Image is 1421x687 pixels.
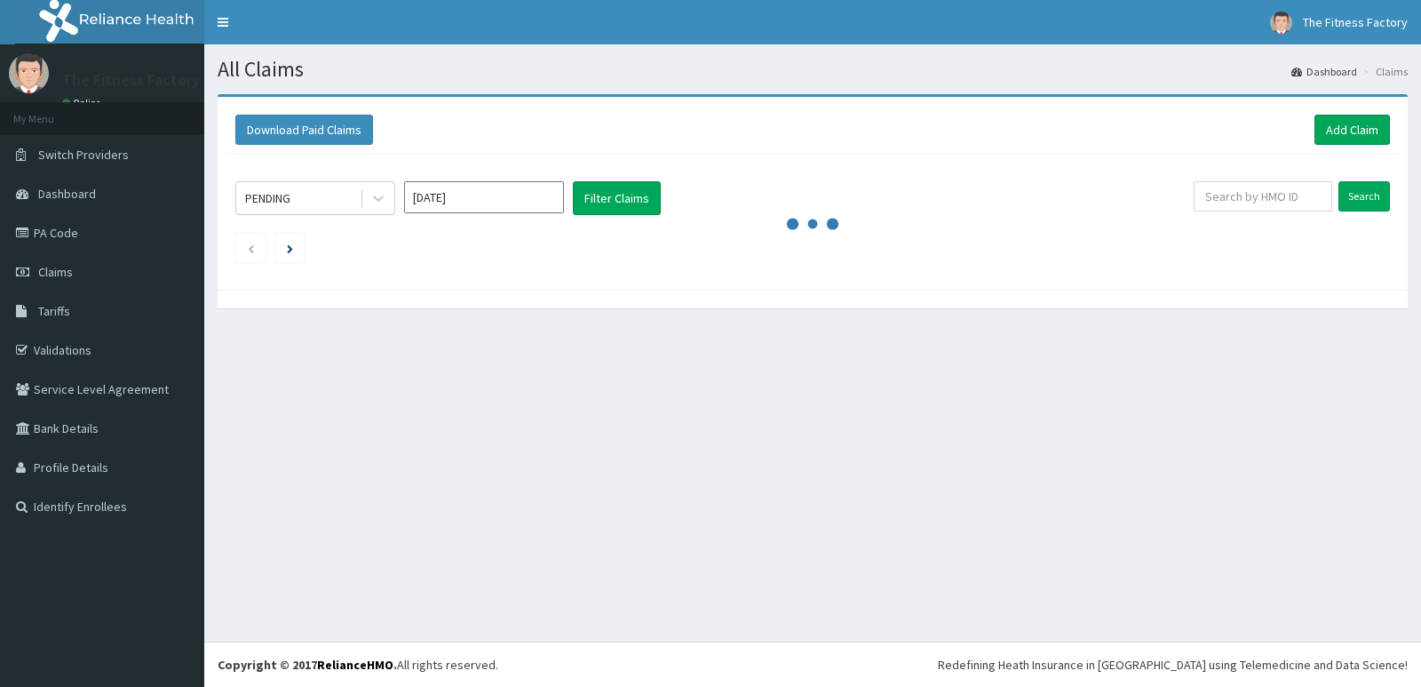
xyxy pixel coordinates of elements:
[38,303,70,319] span: Tariffs
[38,264,73,280] span: Claims
[1359,64,1408,79] li: Claims
[62,72,200,88] p: The Fitness Factory
[9,53,49,93] img: User Image
[404,181,564,213] input: Select Month and Year
[1270,12,1292,34] img: User Image
[235,115,373,145] button: Download Paid Claims
[287,240,293,256] a: Next page
[1194,181,1333,212] input: Search by HMO ID
[38,186,96,202] span: Dashboard
[1314,115,1390,145] a: Add Claim
[62,97,105,109] a: Online
[204,642,1421,687] footer: All rights reserved.
[1303,14,1408,30] span: The Fitness Factory
[573,181,661,215] button: Filter Claims
[1291,64,1357,79] a: Dashboard
[247,240,255,256] a: Previous page
[1338,181,1390,212] input: Search
[218,58,1408,81] h1: All Claims
[317,657,393,673] a: RelianceHMO
[786,197,839,251] svg: audio-loading
[938,656,1408,674] div: Redefining Heath Insurance in [GEOGRAPHIC_DATA] using Telemedicine and Data Science!
[245,189,290,207] div: PENDING
[38,147,129,163] span: Switch Providers
[218,657,397,673] strong: Copyright © 2017 .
